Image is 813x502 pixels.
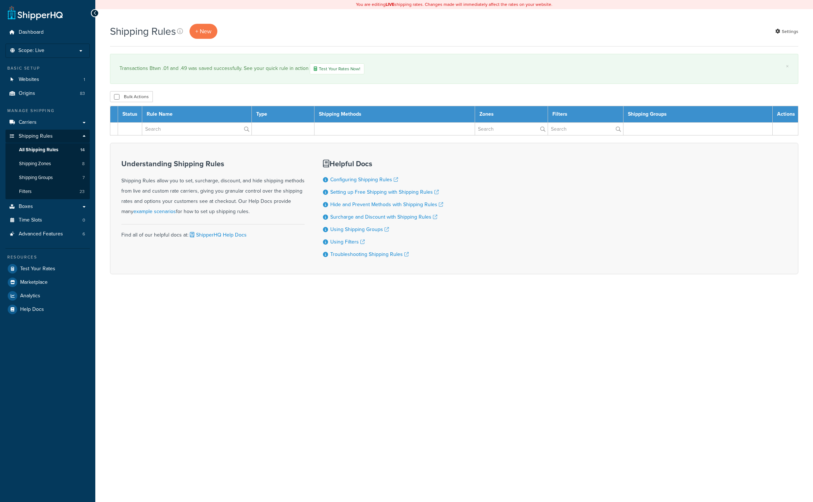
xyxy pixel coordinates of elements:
[5,227,90,241] li: Advanced Features
[5,26,90,39] a: Dashboard
[20,293,40,299] span: Analytics
[314,106,475,123] th: Shipping Methods
[18,48,44,54] span: Scope: Live
[5,143,90,157] li: All Shipping Rules
[775,26,798,37] a: Settings
[5,73,90,86] a: Websites 1
[330,201,443,208] a: Hide and Prevent Methods with Shipping Rules
[19,147,58,153] span: All Shipping Rules
[623,106,773,123] th: Shipping Groups
[82,175,85,181] span: 7
[82,217,85,223] span: 0
[80,147,85,153] span: 14
[5,262,90,275] a: Test Your Rates
[323,160,443,168] h3: Helpful Docs
[330,213,437,221] a: Surcharge and Discount with Shipping Rules
[548,123,623,135] input: Search
[5,108,90,114] div: Manage Shipping
[5,276,90,289] a: Marketplace
[5,185,90,198] li: Filters
[8,5,63,20] a: ShipperHQ Home
[142,106,252,123] th: Rule Name
[19,29,44,36] span: Dashboard
[5,227,90,241] a: Advanced Features 6
[19,189,32,195] span: Filters
[5,254,90,260] div: Resources
[84,77,85,83] span: 1
[5,116,90,129] a: Carriers
[5,130,90,143] a: Shipping Rules
[5,87,90,100] li: Origins
[121,160,305,168] h3: Understanding Shipping Rules
[5,143,90,157] a: All Shipping Rules 14
[121,160,305,217] div: Shipping Rules allow you to set, surcharge, discount, and hide shipping methods from live and cus...
[118,106,142,123] th: Status
[19,204,33,210] span: Boxes
[110,91,153,102] button: Bulk Actions
[386,1,394,8] b: LIVE
[5,200,90,213] a: Boxes
[19,133,53,140] span: Shipping Rules
[121,224,305,240] div: Find all of our helpful docs at:
[310,63,364,74] a: Test Your Rates Now!
[330,188,439,196] a: Setting up Free Shipping with Shipping Rules
[5,87,90,100] a: Origins 83
[5,157,90,171] a: Shipping Zones 8
[110,24,176,38] h1: Shipping Rules
[548,106,623,123] th: Filters
[5,73,90,86] li: Websites
[19,175,53,181] span: Shipping Groups
[19,231,63,237] span: Advanced Features
[20,279,48,286] span: Marketplace
[330,250,409,258] a: Troubleshooting Shipping Rules
[20,266,55,272] span: Test Your Rates
[19,90,35,97] span: Origins
[195,27,211,36] span: + New
[251,106,314,123] th: Type
[188,231,247,239] a: ShipperHQ Help Docs
[475,106,548,123] th: Zones
[19,217,42,223] span: Time Slots
[142,123,251,135] input: Search
[5,130,90,199] li: Shipping Rules
[5,65,90,71] div: Basic Setup
[82,231,85,237] span: 6
[190,24,217,39] a: + New
[330,176,398,183] a: Configuring Shipping Rules
[773,106,798,123] th: Actions
[19,77,39,83] span: Websites
[5,185,90,198] a: Filters 23
[786,63,789,69] a: ×
[5,213,90,227] li: Time Slots
[330,226,389,233] a: Using Shipping Groups
[5,171,90,185] a: Shipping Groups 7
[5,171,90,185] li: Shipping Groups
[133,208,176,215] a: example scenarios
[5,157,90,171] li: Shipping Zones
[5,303,90,316] a: Help Docs
[19,161,51,167] span: Shipping Zones
[330,238,365,246] a: Using Filters
[119,63,789,74] div: Transactions Btwn .01 and .49 was saved successfully. See your quick rule in action
[5,289,90,302] a: Analytics
[475,123,548,135] input: Search
[5,213,90,227] a: Time Slots 0
[80,189,85,195] span: 23
[82,161,85,167] span: 8
[20,306,44,313] span: Help Docs
[19,119,37,126] span: Carriers
[80,90,85,97] span: 83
